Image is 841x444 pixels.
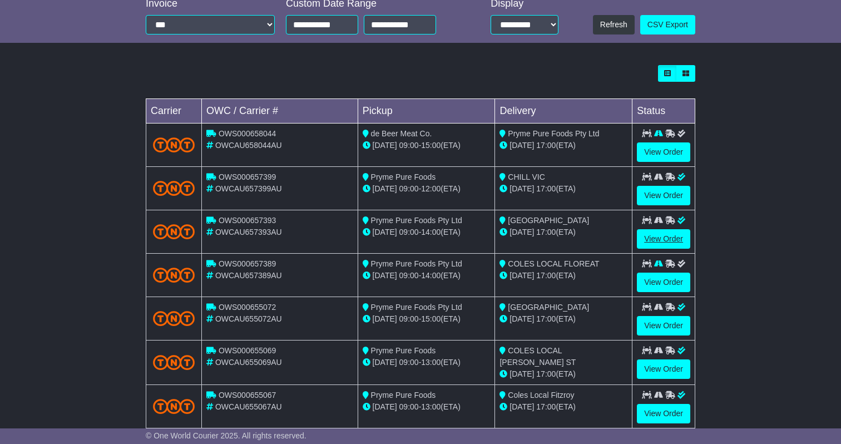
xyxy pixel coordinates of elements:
span: OWS000657389 [219,259,276,268]
span: OWS000655067 [219,391,276,399]
span: [GEOGRAPHIC_DATA] [508,303,589,312]
span: [GEOGRAPHIC_DATA] [508,216,589,225]
span: 13:00 [421,358,441,367]
span: 17:00 [536,184,556,193]
span: [DATE] [373,271,397,280]
div: (ETA) [499,226,627,238]
span: CHILL VIC [508,172,545,181]
td: Delivery [495,99,632,124]
span: 09:00 [399,314,419,323]
a: View Order [637,359,690,379]
span: Pryme Pure Foods [371,391,436,399]
a: View Order [637,229,690,249]
span: [DATE] [509,402,534,411]
span: OWCAU657399AU [215,184,282,193]
span: [DATE] [373,184,397,193]
a: CSV Export [640,15,695,34]
span: 17:00 [536,141,556,150]
span: 17:00 [536,314,556,323]
div: (ETA) [499,313,627,325]
span: 09:00 [399,358,419,367]
span: OWS000657399 [219,172,276,181]
span: 14:00 [421,228,441,236]
span: Coles Local Fitzroy [508,391,574,399]
span: OWCAU655069AU [215,358,282,367]
div: (ETA) [499,368,627,380]
div: - (ETA) [363,313,491,325]
span: OWS000658044 [219,129,276,138]
span: 17:00 [536,369,556,378]
a: View Order [637,273,690,292]
span: 17:00 [536,228,556,236]
td: Status [632,99,695,124]
img: TNT_Domestic.png [153,311,195,326]
span: 09:00 [399,271,419,280]
div: - (ETA) [363,183,491,195]
span: 15:00 [421,314,441,323]
span: [DATE] [509,314,534,323]
span: Pryme Pure Foods [371,346,436,355]
span: [DATE] [373,358,397,367]
div: (ETA) [499,140,627,151]
span: COLES LOCAL [PERSON_NAME] ST [499,346,576,367]
a: View Order [637,186,690,205]
a: View Order [637,142,690,162]
span: 12:00 [421,184,441,193]
td: Carrier [146,99,202,124]
div: (ETA) [499,270,627,282]
div: (ETA) [499,401,627,413]
button: Refresh [593,15,635,34]
span: 09:00 [399,228,419,236]
div: - (ETA) [363,270,491,282]
div: - (ETA) [363,401,491,413]
span: [DATE] [509,228,534,236]
span: 15:00 [421,141,441,150]
span: Pryme Pure Foods Pty Ltd [371,216,462,225]
td: OWC / Carrier # [202,99,358,124]
div: - (ETA) [363,357,491,368]
span: OWS000655069 [219,346,276,355]
img: TNT_Domestic.png [153,224,195,239]
div: - (ETA) [363,226,491,238]
span: OWCAU657393AU [215,228,282,236]
span: Pryme Pure Foods Pty Ltd [371,259,462,268]
span: OWCAU657389AU [215,271,282,280]
img: TNT_Domestic.png [153,355,195,370]
span: Pryme Pure Foods [371,172,436,181]
span: [DATE] [509,141,534,150]
span: Pryme Pure Foods Pty Ltd [508,129,599,138]
span: [DATE] [373,402,397,411]
span: OWCAU655072AU [215,314,282,323]
span: [DATE] [373,314,397,323]
img: TNT_Domestic.png [153,137,195,152]
span: 09:00 [399,184,419,193]
img: TNT_Domestic.png [153,268,195,283]
div: (ETA) [499,183,627,195]
span: 17:00 [536,402,556,411]
span: OWS000655072 [219,303,276,312]
span: © One World Courier 2025. All rights reserved. [146,431,306,440]
td: Pickup [358,99,495,124]
span: [DATE] [509,271,534,280]
a: View Order [637,316,690,336]
span: COLES LOCAL FLOREAT [508,259,599,268]
img: TNT_Domestic.png [153,399,195,414]
img: TNT_Domestic.png [153,181,195,196]
span: OWCAU655067AU [215,402,282,411]
span: OWS000657393 [219,216,276,225]
span: [DATE] [373,228,397,236]
span: [DATE] [373,141,397,150]
span: [DATE] [509,369,534,378]
span: OWCAU658044AU [215,141,282,150]
span: 17:00 [536,271,556,280]
span: 09:00 [399,402,419,411]
span: Pryme Pure Foods Pty Ltd [371,303,462,312]
span: 13:00 [421,402,441,411]
span: [DATE] [509,184,534,193]
a: View Order [637,404,690,423]
span: 14:00 [421,271,441,280]
div: - (ETA) [363,140,491,151]
span: 09:00 [399,141,419,150]
span: de Beer Meat Co. [371,129,432,138]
